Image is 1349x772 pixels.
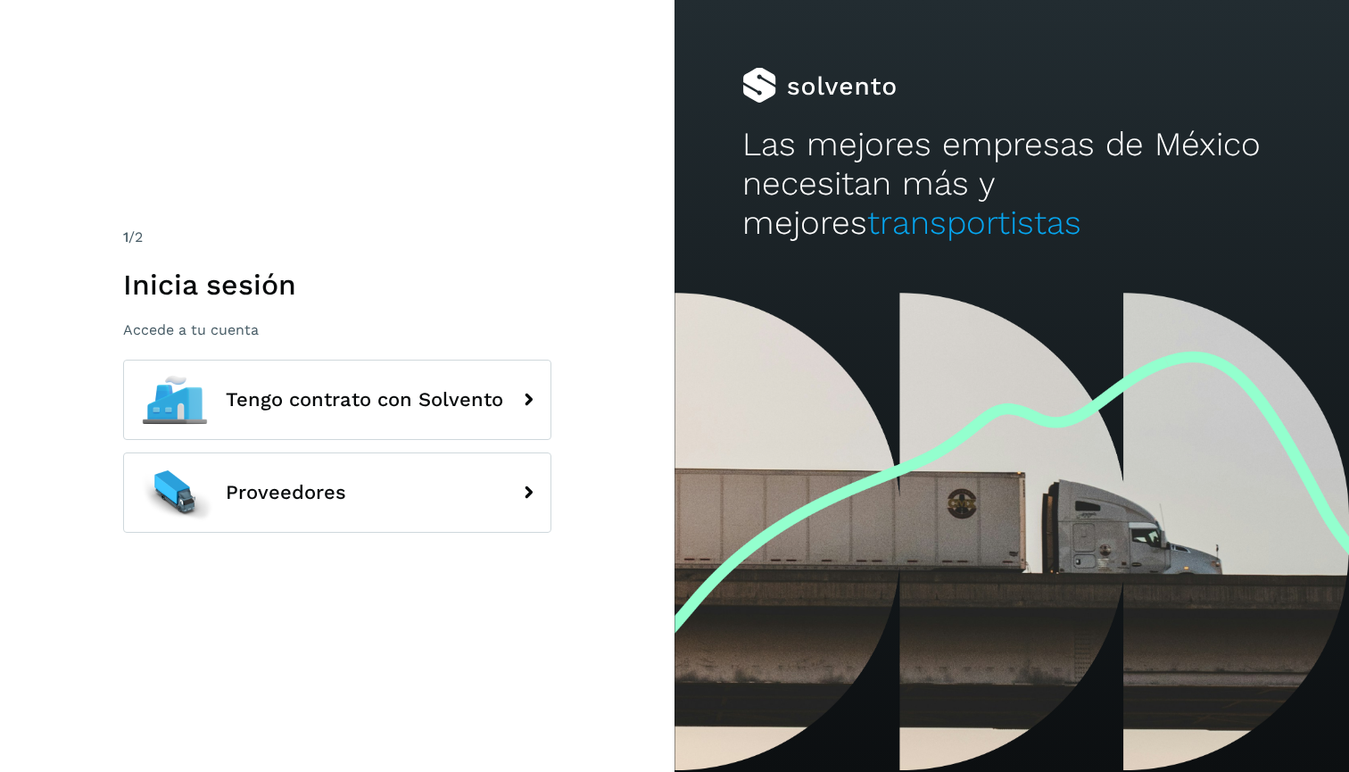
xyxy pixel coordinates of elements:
span: Tengo contrato con Solvento [226,389,503,411]
span: 1 [123,228,128,245]
h1: Inicia sesión [123,268,551,302]
span: transportistas [867,203,1081,242]
span: Proveedores [226,482,346,503]
button: Tengo contrato con Solvento [123,360,551,440]
h2: Las mejores empresas de México necesitan más y mejores [742,125,1282,244]
div: /2 [123,227,551,248]
button: Proveedores [123,452,551,533]
p: Accede a tu cuenta [123,321,551,338]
